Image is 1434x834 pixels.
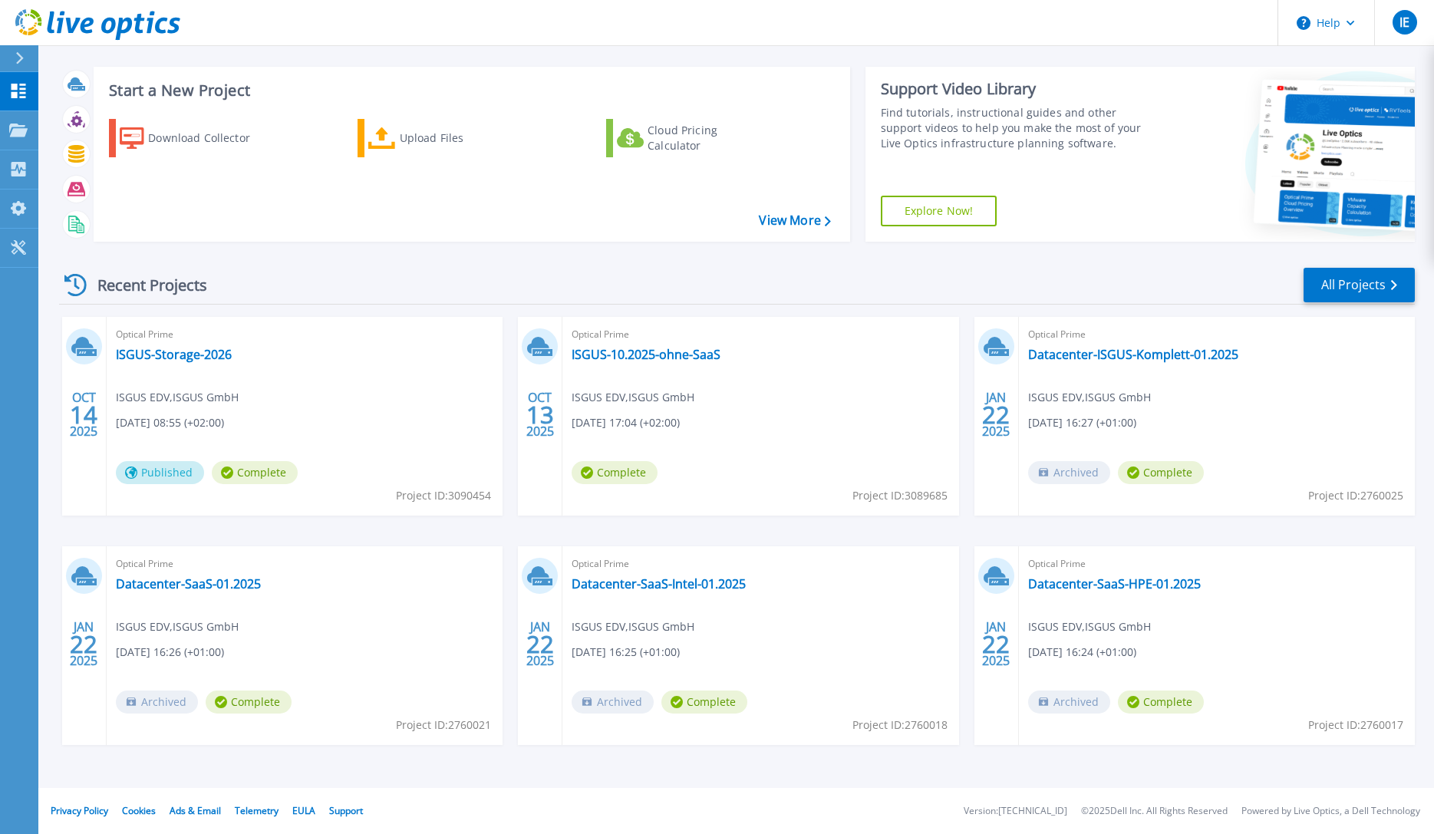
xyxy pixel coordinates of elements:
span: Complete [572,461,658,484]
span: [DATE] 16:26 (+01:00) [116,644,224,661]
span: Project ID: 2760025 [1308,487,1403,504]
span: Archived [1028,461,1110,484]
a: Download Collector [109,119,280,157]
span: Project ID: 2760017 [1308,717,1403,733]
span: [DATE] 16:27 (+01:00) [1028,414,1136,431]
a: View More [759,213,830,228]
span: ISGUS EDV , ISGUS GmbH [116,389,239,406]
span: Project ID: 2760018 [852,717,948,733]
a: Privacy Policy [51,804,108,817]
a: Datacenter-SaaS-Intel-01.2025 [572,576,746,592]
span: Archived [572,691,654,714]
a: Cloud Pricing Calculator [606,119,777,157]
span: Project ID: 2760021 [396,717,491,733]
span: ISGUS EDV , ISGUS GmbH [1028,389,1151,406]
div: Recent Projects [59,266,228,304]
span: ISGUS EDV , ISGUS GmbH [116,618,239,635]
span: Optical Prime [572,326,949,343]
div: Cloud Pricing Calculator [648,123,770,153]
span: [DATE] 17:04 (+02:00) [572,414,680,431]
span: Complete [1118,691,1204,714]
span: ISGUS EDV , ISGUS GmbH [572,618,694,635]
li: Powered by Live Optics, a Dell Technology [1241,806,1420,816]
span: IE [1399,16,1409,28]
li: © 2025 Dell Inc. All Rights Reserved [1081,806,1228,816]
a: EULA [292,804,315,817]
span: Archived [116,691,198,714]
a: Datacenter-ISGUS-Komplett-01.2025 [1028,347,1238,362]
div: Upload Files [400,123,523,153]
a: Datacenter-SaaS-01.2025 [116,576,261,592]
span: Complete [206,691,292,714]
span: Project ID: 3089685 [852,487,948,504]
span: Optical Prime [116,326,493,343]
span: [DATE] 08:55 (+02:00) [116,414,224,431]
div: JAN 2025 [526,616,555,672]
span: Optical Prime [116,555,493,572]
span: 22 [982,408,1010,421]
a: Upload Files [358,119,529,157]
div: Download Collector [148,123,271,153]
a: ISGUS-Storage-2026 [116,347,232,362]
span: 13 [526,408,554,421]
span: Optical Prime [1028,555,1406,572]
span: Project ID: 3090454 [396,487,491,504]
div: Support Video Library [881,79,1161,99]
div: OCT 2025 [526,387,555,443]
span: Complete [212,461,298,484]
span: [DATE] 16:25 (+01:00) [572,644,680,661]
a: Support [329,804,363,817]
span: Complete [1118,461,1204,484]
div: JAN 2025 [69,616,98,672]
a: Ads & Email [170,804,221,817]
span: Published [116,461,204,484]
div: Find tutorials, instructional guides and other support videos to help you make the most of your L... [881,105,1161,151]
span: 14 [70,408,97,421]
a: Datacenter-SaaS-HPE-01.2025 [1028,576,1201,592]
div: OCT 2025 [69,387,98,443]
li: Version: [TECHNICAL_ID] [964,806,1067,816]
a: ISGUS-10.2025-ohne-SaaS [572,347,720,362]
a: Explore Now! [881,196,997,226]
span: Optical Prime [1028,326,1406,343]
a: Telemetry [235,804,279,817]
a: All Projects [1304,268,1415,302]
span: 22 [982,638,1010,651]
span: Archived [1028,691,1110,714]
span: 22 [526,638,554,651]
span: ISGUS EDV , ISGUS GmbH [572,389,694,406]
span: 22 [70,638,97,651]
div: JAN 2025 [981,387,1010,443]
span: ISGUS EDV , ISGUS GmbH [1028,618,1151,635]
a: Cookies [122,804,156,817]
h3: Start a New Project [109,82,830,99]
span: Optical Prime [572,555,949,572]
div: JAN 2025 [981,616,1010,672]
span: [DATE] 16:24 (+01:00) [1028,644,1136,661]
span: Complete [661,691,747,714]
